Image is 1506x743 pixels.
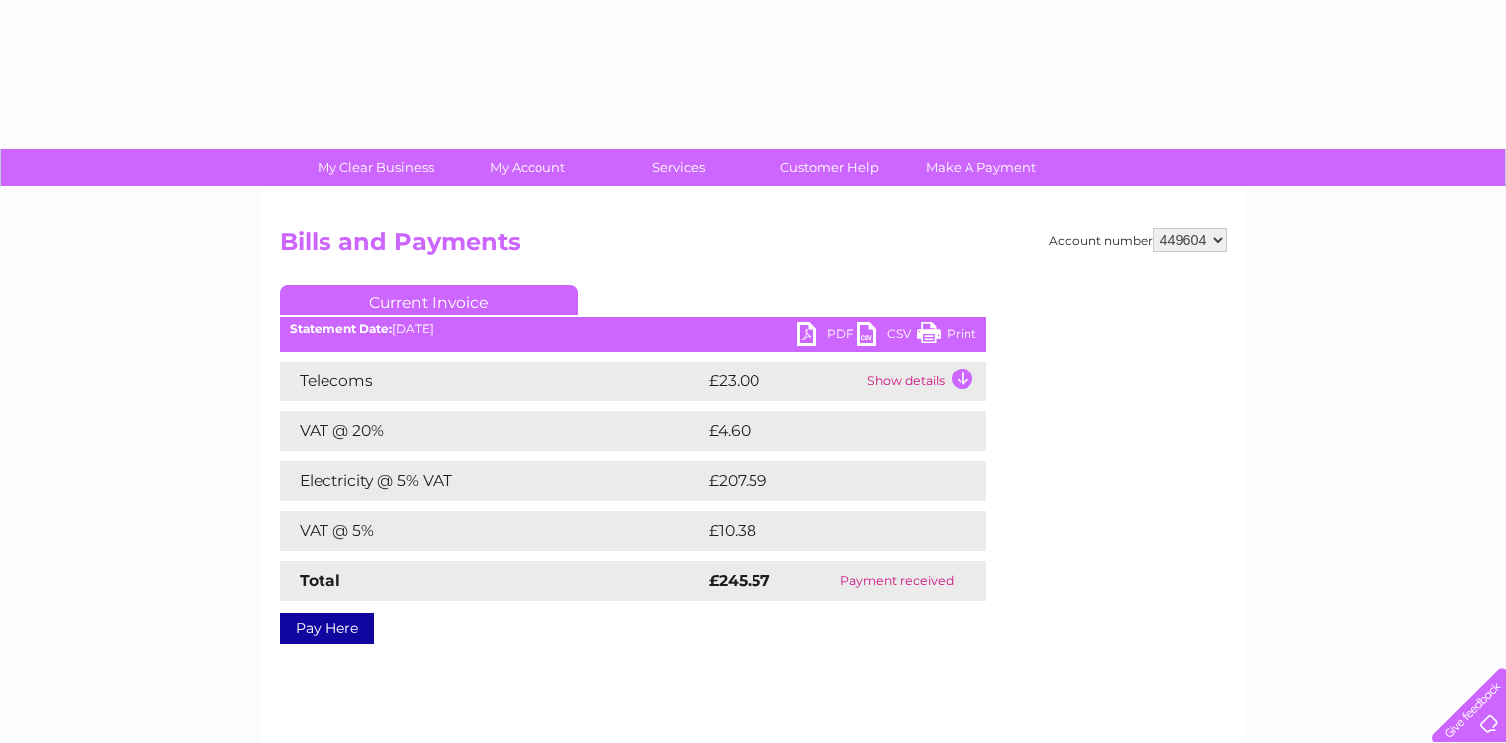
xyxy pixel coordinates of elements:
[280,613,374,644] a: Pay Here
[280,228,1227,266] h2: Bills and Payments
[300,571,340,590] strong: Total
[857,322,917,351] a: CSV
[704,362,862,401] td: £23.00
[1049,228,1227,252] div: Account number
[280,285,578,315] a: Current Invoice
[280,362,704,401] td: Telecoms
[709,571,770,590] strong: £245.57
[596,149,760,186] a: Services
[807,561,986,601] td: Payment received
[445,149,609,186] a: My Account
[748,149,912,186] a: Customer Help
[704,411,941,451] td: £4.60
[917,322,976,351] a: Print
[280,411,704,451] td: VAT @ 20%
[280,511,704,551] td: VAT @ 5%
[280,322,986,336] div: [DATE]
[704,511,945,551] td: £10.38
[704,461,951,501] td: £207.59
[280,461,704,501] td: Electricity @ 5% VAT
[290,321,392,336] b: Statement Date:
[797,322,857,351] a: PDF
[899,149,1063,186] a: Make A Payment
[294,149,458,186] a: My Clear Business
[862,362,986,401] td: Show details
